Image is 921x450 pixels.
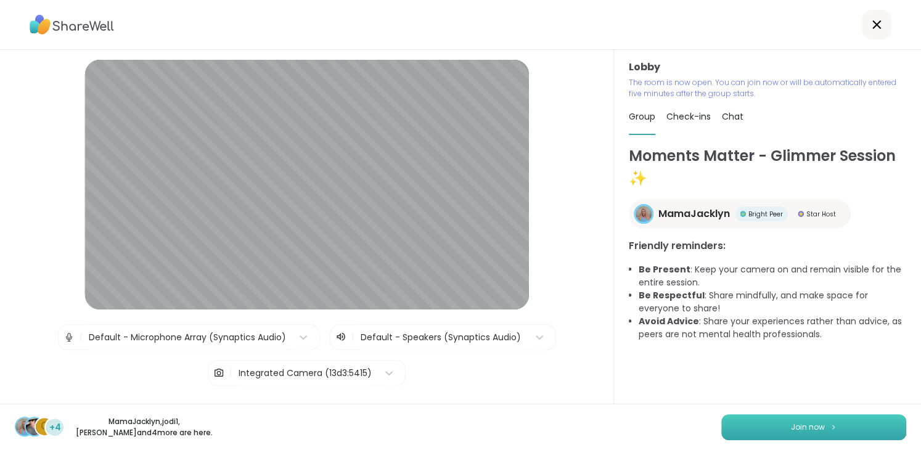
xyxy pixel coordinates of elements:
span: MamaJacklyn [658,207,730,221]
img: Microphone [63,325,75,350]
p: The room is now open. You can join now or will be automatically entered five minutes after the gr... [629,77,906,99]
div: Integrated Camera (13d3:5415) [239,367,372,380]
div: Default - Microphone Array (Synaptics Audio) [89,331,286,344]
h1: Moments Matter - Glimmer Session ✨ [629,145,906,189]
span: | [80,325,83,350]
span: | [229,361,232,385]
img: jodi1 [26,418,43,435]
span: Chat [722,110,743,123]
button: Test speaker and microphone [238,396,376,422]
h3: Friendly reminders: [629,239,906,253]
span: | [351,330,354,345]
li: : Share mindfully, and make space for everyone to share! [639,289,906,315]
b: Be Respectful [639,289,705,301]
img: Bright Peer [740,211,746,217]
img: ShareWell Logo [30,10,114,39]
span: +4 [49,421,61,434]
p: MamaJacklyn , jodi1 , [PERSON_NAME] and 4 more are here. [75,416,213,438]
span: C [41,419,49,435]
img: MamaJacklyn [16,418,33,435]
span: Check-ins [666,110,711,123]
h3: Lobby [629,60,906,75]
a: MamaJacklynMamaJacklynBright PeerBright PeerStar HostStar Host [629,199,851,229]
b: Be Present [639,263,690,276]
span: Join now [791,422,825,433]
img: Camera [213,361,224,385]
li: : Share your experiences rather than advice, as peers are not mental health professionals. [639,315,906,341]
span: Group [629,110,655,123]
span: Test speaker and microphone [243,403,371,414]
img: MamaJacklyn [636,206,652,222]
b: Avoid Advice [639,315,699,327]
img: ShareWell Logomark [830,423,837,430]
span: Bright Peer [748,210,783,219]
span: Star Host [806,210,836,219]
img: Star Host [798,211,804,217]
button: Join now [721,414,906,440]
li: : Keep your camera on and remain visible for the entire session. [639,263,906,289]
